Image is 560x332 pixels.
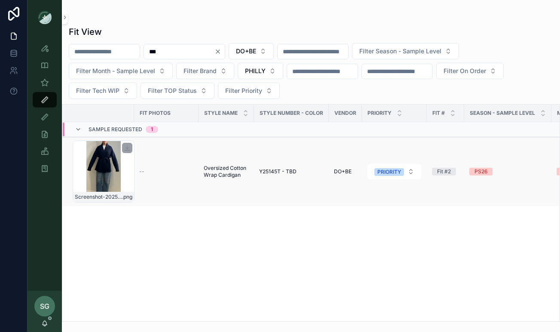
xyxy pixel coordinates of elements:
[40,301,49,311] span: SG
[367,163,422,180] a: Select Button
[334,168,357,175] a: DO+BE
[204,110,238,117] span: STYLE NAME
[260,110,323,117] span: Style Number - Color
[259,168,324,175] a: Y25145T - TBD
[259,168,297,175] span: Y25145T - TBD
[218,83,280,99] button: Select Button
[367,164,421,179] button: Select Button
[89,126,142,133] span: Sample Requested
[69,63,173,79] button: Select Button
[139,168,193,175] a: --
[334,110,356,117] span: Vendor
[236,47,256,55] span: DO+BE
[204,165,249,178] a: Oversized Cotton Wrap Cardigan
[359,47,441,55] span: Filter Season - Sample Level
[69,83,137,99] button: Select Button
[184,67,217,75] span: Filter Brand
[38,10,52,24] img: App logo
[469,168,546,175] a: PS26
[352,43,459,59] button: Select Button
[148,86,197,95] span: Filter TOP Status
[377,168,401,176] div: PRIORITY
[245,67,266,75] span: PHILLY
[28,34,62,188] div: scrollable content
[367,110,392,117] span: PRIORITY
[76,86,119,95] span: Filter Tech WIP
[225,86,262,95] span: Filter Priority
[474,168,487,175] div: PS26
[334,168,352,175] span: DO+BE
[437,168,451,175] div: Fit #2
[176,63,234,79] button: Select Button
[141,83,214,99] button: Select Button
[69,26,102,38] h1: Fit View
[73,141,129,203] a: Screenshot-2025-08-18-at-10.09.34-AM.png
[214,48,225,55] button: Clear
[444,67,486,75] span: Filter On Order
[432,168,459,175] a: Fit #2
[436,63,504,79] button: Select Button
[75,194,122,200] span: Screenshot-2025-08-18-at-10.09.34-AM
[229,43,274,59] button: Select Button
[140,110,171,117] span: Fit Photos
[151,126,153,133] div: 1
[139,168,144,175] span: --
[238,63,283,79] button: Select Button
[76,67,155,75] span: Filter Month - Sample Level
[432,110,445,117] span: Fit #
[122,194,132,200] span: .png
[470,110,535,117] span: Season - Sample Level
